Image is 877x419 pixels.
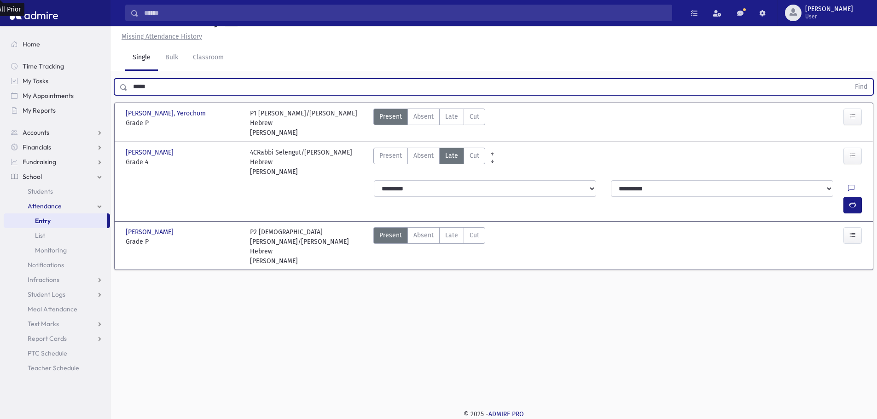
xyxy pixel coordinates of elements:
span: User [805,13,853,20]
span: Time Tracking [23,62,64,70]
span: Cut [470,151,479,161]
a: Home [4,37,110,52]
a: Student Logs [4,287,110,302]
div: © 2025 - [125,409,862,419]
span: [PERSON_NAME] [126,148,175,157]
span: [PERSON_NAME] [126,227,175,237]
span: [PERSON_NAME], Yerochom [126,109,208,118]
div: P2 [DEMOGRAPHIC_DATA][PERSON_NAME]/[PERSON_NAME] Hebrew [PERSON_NAME] [250,227,365,266]
div: AttTypes [373,227,485,266]
span: Present [379,230,402,240]
span: Late [445,151,458,161]
a: My Tasks [4,74,110,88]
span: Present [379,151,402,161]
span: Absent [413,151,434,161]
a: Report Cards [4,331,110,346]
a: List [4,228,110,243]
span: Present [379,112,402,121]
button: Find [849,79,873,95]
span: Grade 4 [126,157,241,167]
span: List [35,231,45,240]
div: P1 [PERSON_NAME]/[PERSON_NAME] Hebrew [PERSON_NAME] [250,109,365,138]
span: Monitoring [35,246,67,254]
u: Missing Attendance History [122,33,202,40]
span: Accounts [23,128,49,137]
a: Attendance [4,199,110,213]
span: Attendance [28,202,62,210]
a: Fundraising [4,155,110,169]
span: Grade P [126,237,241,247]
a: Monitoring [4,243,110,258]
span: Absent [413,112,434,121]
span: Student Logs [28,290,65,298]
a: Entry [4,213,107,228]
span: Grade P [126,118,241,128]
div: AttTypes [373,109,485,138]
a: Infractions [4,272,110,287]
a: Accounts [4,125,110,140]
span: Financials [23,143,51,151]
span: Teacher Schedule [28,364,79,372]
a: My Appointments [4,88,110,103]
span: Students [28,187,53,195]
span: Infractions [28,276,59,284]
span: Cut [470,112,479,121]
a: Meal Attendance [4,302,110,316]
span: Test Marks [28,320,59,328]
a: School [4,169,110,184]
a: Students [4,184,110,199]
a: Classroom [186,45,231,71]
div: AttTypes [373,148,485,177]
a: Missing Attendance History [118,33,202,40]
a: Financials [4,140,110,155]
a: Time Tracking [4,59,110,74]
a: Single [125,45,158,71]
span: Absent [413,230,434,240]
a: Test Marks [4,316,110,331]
div: 4CRabbi Selengut/[PERSON_NAME] Hebrew [PERSON_NAME] [250,148,365,177]
span: Notifications [28,261,64,269]
img: AdmirePro [7,4,60,22]
a: PTC Schedule [4,346,110,361]
span: Report Cards [28,334,67,343]
a: Bulk [158,45,186,71]
a: My Reports [4,103,110,118]
span: Cut [470,230,479,240]
span: My Appointments [23,92,74,100]
span: [PERSON_NAME] [805,6,853,13]
input: Search [139,5,672,21]
a: Teacher Schedule [4,361,110,375]
span: PTC Schedule [28,349,67,357]
span: Meal Attendance [28,305,77,313]
span: Late [445,230,458,240]
span: My Reports [23,106,56,115]
span: Entry [35,217,51,225]
span: My Tasks [23,77,48,85]
span: School [23,172,42,181]
span: Home [23,40,40,48]
span: Late [445,112,458,121]
a: Notifications [4,258,110,272]
span: Fundraising [23,158,56,166]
